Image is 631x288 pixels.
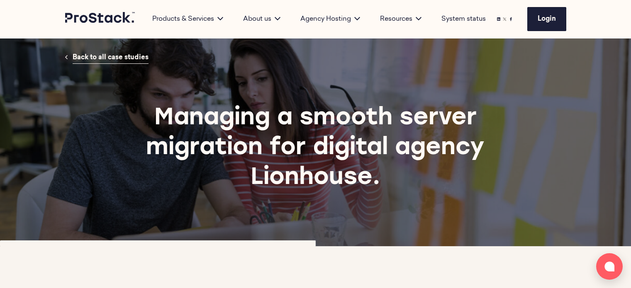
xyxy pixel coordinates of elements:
button: Open chat window [596,253,623,280]
div: Products & Services [142,14,233,24]
h1: Managing a smooth server migration for digital agency Lionhouse. [115,104,516,193]
div: About us [233,14,290,24]
a: Back to all case studies [73,52,149,64]
span: Back to all case studies [73,54,149,61]
span: Login [538,16,556,22]
a: Prostack logo [65,12,136,26]
a: Login [527,7,566,31]
div: Agency Hosting [290,14,370,24]
a: System status [441,14,486,24]
div: Resources [370,14,431,24]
